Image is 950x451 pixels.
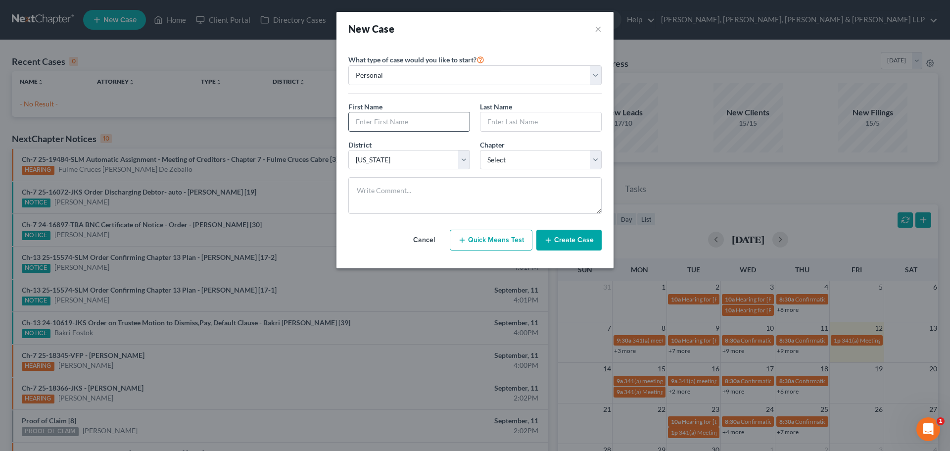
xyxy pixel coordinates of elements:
span: First Name [348,102,382,111]
button: Create Case [536,230,602,251]
span: Chapter [480,141,505,149]
label: What type of case would you like to start? [348,53,484,65]
strong: New Case [348,23,394,35]
input: Enter First Name [349,112,470,131]
iframe: Intercom live chat [916,417,940,441]
button: Cancel [402,230,446,250]
span: District [348,141,372,149]
input: Enter Last Name [480,112,601,131]
span: Last Name [480,102,512,111]
button: × [595,22,602,36]
span: 1 [937,417,945,425]
button: Quick Means Test [450,230,532,251]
